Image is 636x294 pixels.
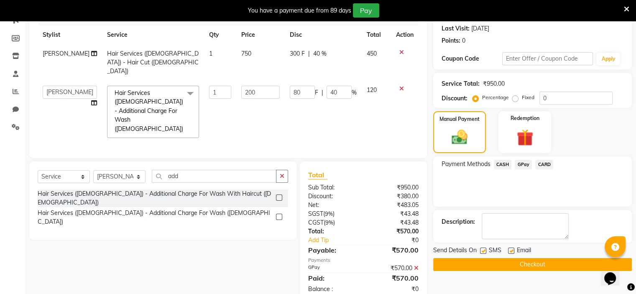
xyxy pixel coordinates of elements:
[325,210,333,217] span: 9%
[363,218,425,227] div: ₹43.48
[363,273,425,283] div: ₹570.00
[373,236,424,245] div: ₹0
[285,26,362,44] th: Disc
[152,170,276,183] input: Search or Scan
[302,201,363,210] div: Net:
[38,26,102,44] th: Stylist
[363,210,425,218] div: ₹43.48
[102,26,204,44] th: Service
[515,160,532,169] span: GPay
[183,125,187,133] a: x
[363,183,425,192] div: ₹950.00
[107,50,199,75] span: Hair Services ([DEMOGRAPHIC_DATA]) - Hair Cut ([DEMOGRAPHIC_DATA])
[38,209,273,226] div: Hair Services ([DEMOGRAPHIC_DATA]) - Additional Charge For Wash ([DEMOGRAPHIC_DATA])
[204,26,237,44] th: Qty
[308,171,327,179] span: Total
[352,88,357,97] span: %
[433,258,632,271] button: Checkout
[433,246,477,256] span: Send Details On
[302,236,373,245] a: Add Tip
[522,94,534,101] label: Fixed
[325,219,333,226] span: 9%
[209,50,212,57] span: 1
[290,49,305,58] span: 300 F
[308,210,323,217] span: SGST
[363,264,425,273] div: ₹570.00
[302,210,363,218] div: ( )
[502,52,593,65] input: Enter Offer / Coupon Code
[38,189,273,207] div: Hair Services ([DEMOGRAPHIC_DATA]) - Additional Charge For Wash With Haircut ([DEMOGRAPHIC_DATA])
[442,54,502,63] div: Coupon Code
[363,192,425,201] div: ₹380.00
[494,160,512,169] span: CASH
[302,273,363,283] div: Paid:
[322,88,323,97] span: |
[367,86,377,94] span: 120
[442,160,490,169] span: Payment Methods
[363,227,425,236] div: ₹570.00
[302,218,363,227] div: ( )
[363,285,425,294] div: ₹0
[391,26,419,44] th: Action
[308,257,419,264] div: Payments
[442,217,475,226] div: Description:
[367,50,377,57] span: 450
[302,264,363,273] div: GPay
[601,261,628,286] iframe: chat widget
[302,183,363,192] div: Sub Total:
[363,245,425,255] div: ₹570.00
[313,49,327,58] span: 40 %
[362,26,391,44] th: Total
[363,201,425,210] div: ₹483.05
[442,36,460,45] div: Points:
[308,49,310,58] span: |
[439,115,480,123] label: Manual Payment
[489,246,501,256] span: SMS
[596,53,620,65] button: Apply
[442,79,480,88] div: Service Total:
[302,227,363,236] div: Total:
[353,3,379,18] button: Pay
[483,79,505,88] div: ₹950.00
[447,128,473,146] img: _cash.svg
[248,6,351,15] div: You have a payment due from 89 days
[511,115,539,122] label: Redemption
[517,246,531,256] span: Email
[442,94,467,103] div: Discount:
[308,219,324,226] span: CGST
[471,24,489,33] div: [DATE]
[442,24,470,33] div: Last Visit:
[302,245,363,255] div: Payable:
[302,192,363,201] div: Discount:
[43,50,89,57] span: [PERSON_NAME]
[236,26,285,44] th: Price
[511,127,539,148] img: _gift.svg
[115,89,183,133] span: Hair Services ([DEMOGRAPHIC_DATA]) - Additional Charge For Wash ([DEMOGRAPHIC_DATA])
[535,160,553,169] span: CARD
[315,88,318,97] span: F
[482,94,509,101] label: Percentage
[241,50,251,57] span: 750
[462,36,465,45] div: 0
[302,285,363,294] div: Balance :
